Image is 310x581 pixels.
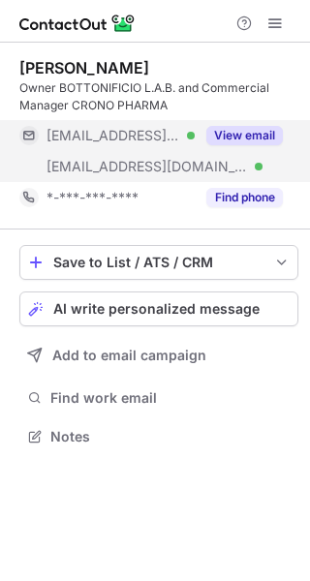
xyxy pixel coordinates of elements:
span: Notes [50,428,291,445]
span: [EMAIL_ADDRESS][DOMAIN_NAME] [46,158,248,175]
button: Notes [19,423,298,450]
span: Find work email [50,389,291,407]
button: save-profile-one-click [19,245,298,280]
span: AI write personalized message [53,301,260,317]
button: Find work email [19,384,298,412]
span: [EMAIL_ADDRESS][DOMAIN_NAME] [46,127,180,144]
div: [PERSON_NAME] [19,58,149,77]
img: ContactOut v5.3.10 [19,12,136,35]
button: Add to email campaign [19,338,298,373]
div: Owner BOTTONIFICIO L.A.B. and Commercial Manager CRONO PHARMA [19,79,298,114]
button: AI write personalized message [19,291,298,326]
button: Reveal Button [206,188,283,207]
span: Add to email campaign [52,348,206,363]
div: Save to List / ATS / CRM [53,255,264,270]
button: Reveal Button [206,126,283,145]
